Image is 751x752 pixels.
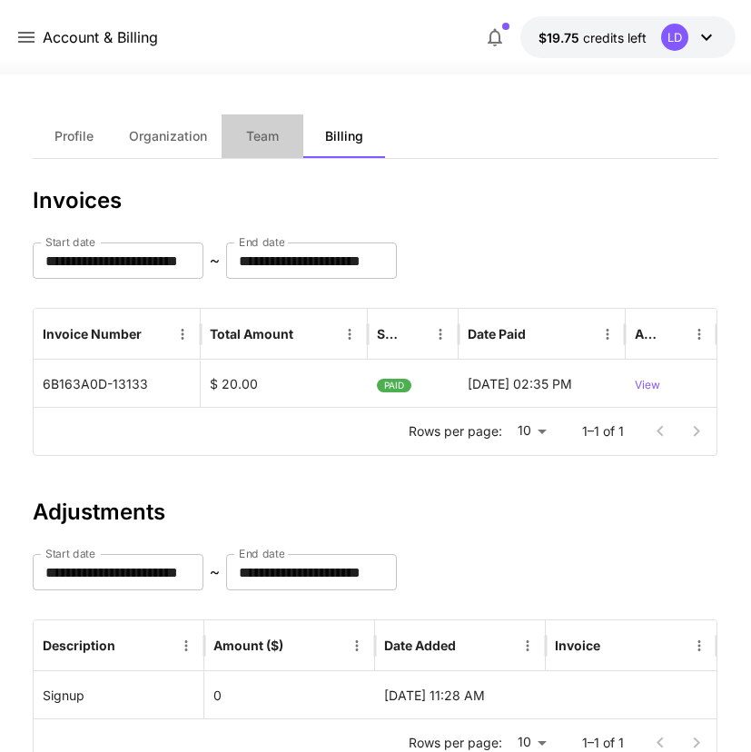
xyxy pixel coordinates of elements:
div: $ 20.00 [201,360,368,407]
button: $19.7502LD [520,16,736,58]
button: Menu [595,322,620,347]
div: Date Added [384,638,456,653]
p: ~ [210,250,220,272]
label: Start date [45,546,95,561]
button: Sort [285,633,311,658]
span: Team [246,128,279,144]
button: Menu [170,322,195,347]
button: Sort [295,322,321,347]
div: Total Amount [210,326,293,341]
div: 01-10-2025 02:35 PM [459,360,626,407]
label: End date [239,546,284,561]
div: 10 [509,418,553,444]
button: Sort [458,633,483,658]
div: Date Paid [468,326,526,341]
span: Billing [325,128,363,144]
button: Sort [117,633,143,658]
button: Sort [528,322,553,347]
nav: breadcrumb [43,26,158,48]
button: Sort [143,322,169,347]
h3: Adjustments [33,500,717,525]
div: 6B163A0D-13133 [34,360,201,407]
div: 01-10-2025 11:28 AM [375,671,546,718]
div: Action [635,326,659,341]
span: Organization [129,128,207,144]
div: Invoice [555,638,600,653]
button: View [635,361,660,407]
p: ~ [210,561,220,583]
div: Amount ($) [213,638,283,653]
button: Sort [602,633,627,658]
p: 1–1 of 1 [582,734,624,752]
p: Signup [43,686,84,705]
div: Description [43,638,115,653]
button: Menu [337,322,362,347]
div: 0 [204,671,375,718]
button: Sort [661,322,687,347]
button: Menu [173,633,199,658]
div: LD [661,24,688,51]
button: Menu [428,322,453,347]
label: End date [239,234,284,250]
h3: Invoices [33,188,717,213]
div: Invoice Number [43,326,142,341]
p: Rows per page: [409,734,502,752]
p: View [635,377,660,394]
button: Menu [687,322,712,347]
div: $19.7502 [539,28,647,47]
span: credits left [583,30,647,45]
button: Menu [515,633,540,658]
label: Start date [45,234,95,250]
p: 1–1 of 1 [582,422,624,440]
button: Menu [687,633,712,658]
button: Sort [402,322,428,347]
span: Profile [54,128,94,144]
span: PAID [377,362,411,409]
div: Status [377,326,400,341]
a: Account & Billing [43,26,158,48]
span: $19.75 [539,30,583,45]
p: Rows per page: [409,422,502,440]
button: Menu [344,633,370,658]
